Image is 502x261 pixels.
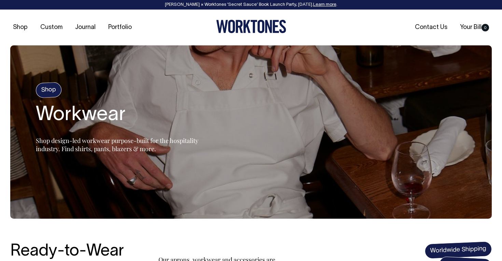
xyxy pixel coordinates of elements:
h4: Shop [36,82,62,98]
a: Portfolio [106,22,135,33]
a: Your Bill0 [457,22,492,33]
a: Journal [72,22,98,33]
a: Contact Us [412,22,450,33]
a: Shop [10,22,30,33]
div: [PERSON_NAME] × Worktones ‘Secret Sauce’ Book Launch Party, [DATE]. . [7,2,495,7]
h1: Workwear [36,104,207,126]
span: Shop design-led workwear purpose-built for the hospitality industry. Find shirts, pants, blazers ... [36,136,198,153]
a: Learn more [313,3,336,7]
a: Custom [38,22,65,33]
span: Worldwide Shipping [424,241,492,259]
span: 0 [482,24,489,31]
